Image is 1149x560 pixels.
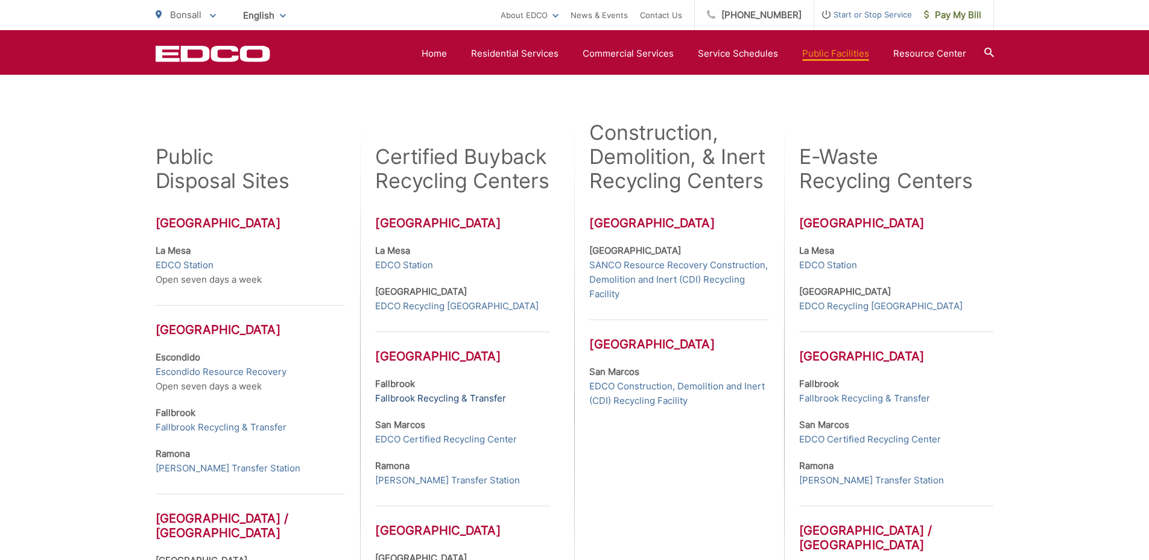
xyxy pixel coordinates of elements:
[640,8,682,22] a: Contact Us
[156,244,346,287] p: Open seven days a week
[375,419,425,430] strong: San Marcos
[471,46,559,61] a: Residential Services
[589,366,639,377] strong: San Marcos
[501,8,559,22] a: About EDCO
[375,432,517,447] a: EDCO Certified Recycling Center
[234,5,295,26] span: English
[799,299,963,313] a: EDCO Recycling [GEOGRAPHIC_DATA]
[375,378,415,389] strong: Fallbrook
[583,46,674,61] a: Commercial Services
[156,45,270,62] a: EDCD logo. Return to the homepage.
[156,420,286,435] a: Fallbrook Recycling & Transfer
[589,319,768,351] h3: [GEOGRAPHIC_DATA]
[170,9,201,20] span: Bonsall
[156,365,286,379] a: Escondido Resource Recovery
[698,46,778,61] a: Service Schedules
[375,460,410,471] strong: Ramona
[799,391,930,406] a: Fallbrook Recycling & Transfer
[156,216,346,230] h3: [GEOGRAPHIC_DATA]
[156,448,190,459] strong: Ramona
[375,145,550,193] h2: Certified Buyback Recycling Centers
[375,258,433,272] a: EDCO Station
[156,350,346,394] p: Open seven days a week
[375,299,539,313] a: EDCO Recycling [GEOGRAPHIC_DATA]
[799,506,993,552] h3: [GEOGRAPHIC_DATA] / [GEOGRAPHIC_DATA]
[799,460,834,471] strong: Ramona
[802,46,869,61] a: Public Facilities
[799,286,891,297] strong: [GEOGRAPHIC_DATA]
[375,286,467,297] strong: [GEOGRAPHIC_DATA]
[799,378,839,389] strong: Fallbrook
[589,379,768,408] a: EDCO Construction, Demolition and Inert (CDI) Recycling Facility
[893,46,966,61] a: Resource Center
[924,8,981,22] span: Pay My Bill
[589,258,768,301] a: SANCO Resource Recovery Construction, Demolition and Inert (CDI) Recycling Facility
[799,332,993,363] h3: [GEOGRAPHIC_DATA]
[589,245,681,256] strong: [GEOGRAPHIC_DATA]
[375,473,520,488] a: [PERSON_NAME] Transfer Station
[799,145,973,193] h2: E-Waste Recycling Centers
[156,494,346,540] h3: [GEOGRAPHIC_DATA] / [GEOGRAPHIC_DATA]
[375,332,550,363] h3: [GEOGRAPHIC_DATA]
[375,245,410,256] strong: La Mesa
[799,419,849,430] strong: San Marcos
[799,258,857,272] a: EDCO Station
[589,121,768,193] h2: Construction, Demolition, & Inert Recycling Centers
[571,8,628,22] a: News & Events
[375,216,550,230] h3: [GEOGRAPHIC_DATA]
[156,258,214,272] a: EDCO Station
[589,216,768,230] h3: [GEOGRAPHIC_DATA]
[156,145,290,193] h2: Public Disposal Sites
[375,391,506,406] a: Fallbrook Recycling & Transfer
[422,46,447,61] a: Home
[156,351,200,363] strong: Escondido
[799,432,941,447] a: EDCO Certified Recycling Center
[799,473,944,488] a: [PERSON_NAME] Transfer Station
[375,506,550,538] h3: [GEOGRAPHIC_DATA]
[156,305,346,337] h3: [GEOGRAPHIC_DATA]
[799,216,993,230] h3: [GEOGRAPHIC_DATA]
[156,407,195,418] strong: Fallbrook
[799,245,834,256] strong: La Mesa
[156,461,300,476] a: [PERSON_NAME] Transfer Station
[156,245,191,256] strong: La Mesa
